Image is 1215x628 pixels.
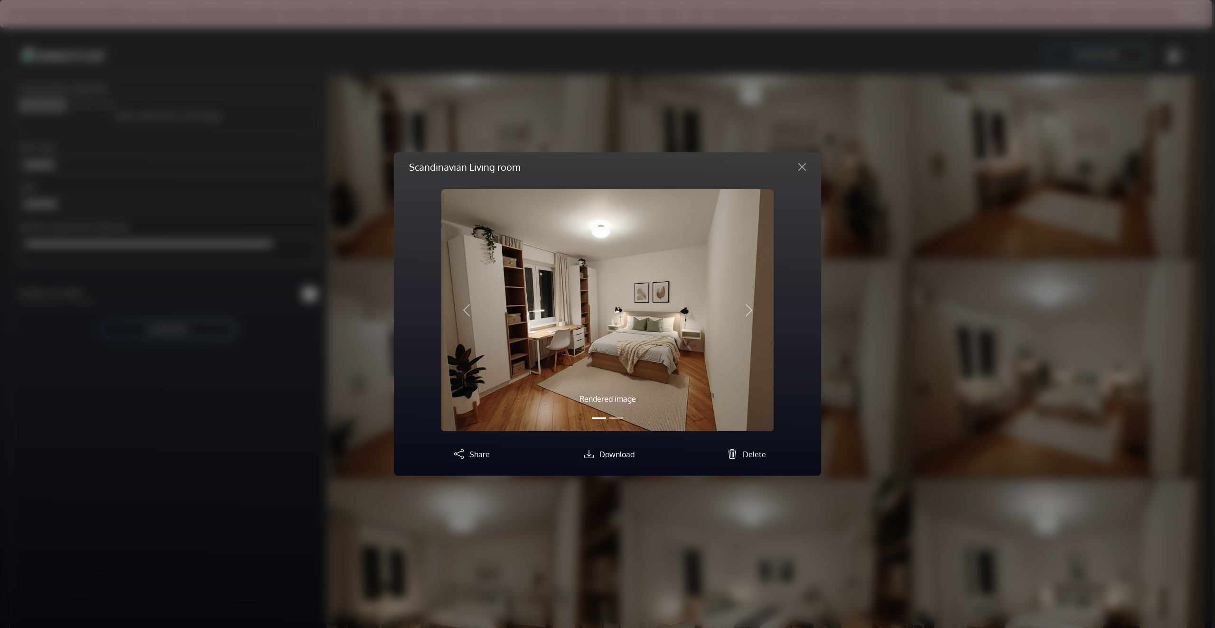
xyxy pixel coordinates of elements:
[592,413,606,424] button: Slide 1
[469,450,490,459] span: Share
[491,393,724,405] p: Rendered image
[580,450,635,459] a: Download
[409,160,520,174] h5: Scandinavian Living room
[450,450,490,459] a: Share
[724,446,766,461] button: Delete
[599,450,635,459] span: Download
[743,450,766,459] span: Delete
[441,189,774,432] img: homestyler-20250923-1-ssyp0n.jpg
[609,413,623,424] button: Slide 2
[791,159,813,175] button: Close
